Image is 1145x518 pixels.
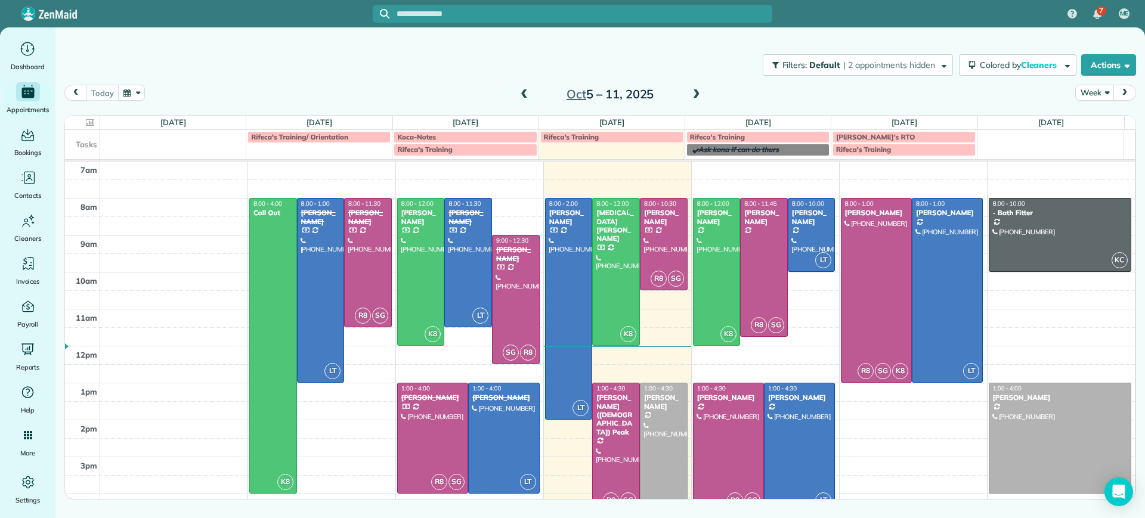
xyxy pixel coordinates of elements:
[1112,252,1128,268] span: KC
[453,117,478,127] a: [DATE]
[81,165,97,175] span: 7am
[251,132,348,141] span: Rifeca's Training/ Orientation
[5,211,51,244] a: Cleaners
[1099,6,1103,15] span: 7
[858,363,874,379] span: R8
[401,200,434,207] span: 8:00 - 12:00
[992,209,1128,217] div: - Bath Fitter
[5,383,51,416] a: Help
[5,254,51,287] a: Invoices
[76,350,97,359] span: 12pm
[76,276,97,286] span: 10am
[757,54,953,76] a: Filters: Default | 2 appointments hidden
[348,209,388,226] div: [PERSON_NAME]
[751,317,767,333] span: R8
[448,209,488,226] div: [PERSON_NAME]
[572,400,589,416] span: LT
[596,200,629,207] span: 8:00 - 12:00
[698,145,779,154] span: Ask kona if can do thurs
[86,85,119,101] button: today
[782,60,807,70] span: Filters:
[845,200,874,207] span: 8:00 - 1:00
[5,82,51,116] a: Appointments
[64,85,87,101] button: prev
[425,326,441,342] span: K8
[301,200,330,207] span: 8:00 - 1:00
[768,317,784,333] span: SG
[763,54,953,76] button: Filters: Default | 2 appointments hidden
[644,200,676,207] span: 8:00 - 10:30
[992,393,1128,402] div: [PERSON_NAME]
[14,147,42,159] span: Bookings
[5,297,51,330] a: Payroll
[11,61,45,73] span: Dashboard
[836,132,915,141] span: [PERSON_NAME]'s RTO
[253,200,282,207] span: 8:00 - 4:00
[697,384,726,392] span: 1:00 - 4:30
[81,461,97,470] span: 3pm
[472,308,488,324] span: LT
[373,9,389,18] button: Focus search
[644,384,673,392] span: 1:00 - 4:30
[81,239,97,249] span: 9am
[744,492,760,508] span: SG
[599,117,625,127] a: [DATE]
[81,424,97,433] span: 2pm
[993,200,1025,207] span: 8:00 - 10:00
[549,200,578,207] span: 8:00 - 2:00
[307,117,332,127] a: [DATE]
[620,326,636,342] span: K8
[81,387,97,396] span: 1pm
[5,340,51,373] a: Reports
[401,384,430,392] span: 1:00 - 4:00
[301,209,341,226] div: [PERSON_NAME]
[596,384,625,392] span: 1:00 - 4:30
[697,209,737,226] div: [PERSON_NAME]
[697,200,729,207] span: 8:00 - 12:00
[76,313,97,322] span: 11am
[993,384,1022,392] span: 1:00 - 4:00
[324,363,341,379] span: LT
[20,447,35,459] span: More
[1081,54,1136,76] button: Actions
[472,384,501,392] span: 1:00 - 4:00
[253,209,293,217] div: Call Out
[496,237,528,244] span: 9:00 - 12:30
[16,361,40,373] span: Reports
[620,492,636,508] span: SG
[5,39,51,73] a: Dashboard
[7,104,49,116] span: Appointments
[81,202,97,212] span: 8am
[16,275,40,287] span: Invoices
[397,132,436,141] span: Koca-Notes
[277,474,293,490] span: K8
[355,308,371,324] span: R8
[844,209,908,217] div: [PERSON_NAME]
[892,363,908,379] span: K8
[596,393,636,436] div: [PERSON_NAME] ([DEMOGRAPHIC_DATA]) Peak
[980,60,1061,70] span: Colored by
[668,271,684,287] span: SG
[959,54,1076,76] button: Colored byCleaners
[549,209,589,226] div: [PERSON_NAME]
[745,117,771,127] a: [DATE]
[448,200,481,207] span: 8:00 - 11:30
[690,132,745,141] span: Rifeca's Training
[544,132,599,141] span: Rifeca's Training
[5,168,51,201] a: Contacts
[727,492,743,508] span: R8
[397,145,452,154] span: Rifeca's Training
[768,384,797,392] span: 1:00 - 4:30
[1075,85,1114,101] button: Week
[503,345,519,361] span: SG
[348,200,380,207] span: 8:00 - 11:30
[81,498,97,507] span: 4pm
[720,326,736,342] span: K8
[815,492,831,508] span: LT
[744,200,776,207] span: 8:00 - 11:45
[5,473,51,506] a: Settings
[160,117,186,127] a: [DATE]
[643,393,684,411] div: [PERSON_NAME]
[963,363,979,379] span: LT
[21,404,35,416] span: Help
